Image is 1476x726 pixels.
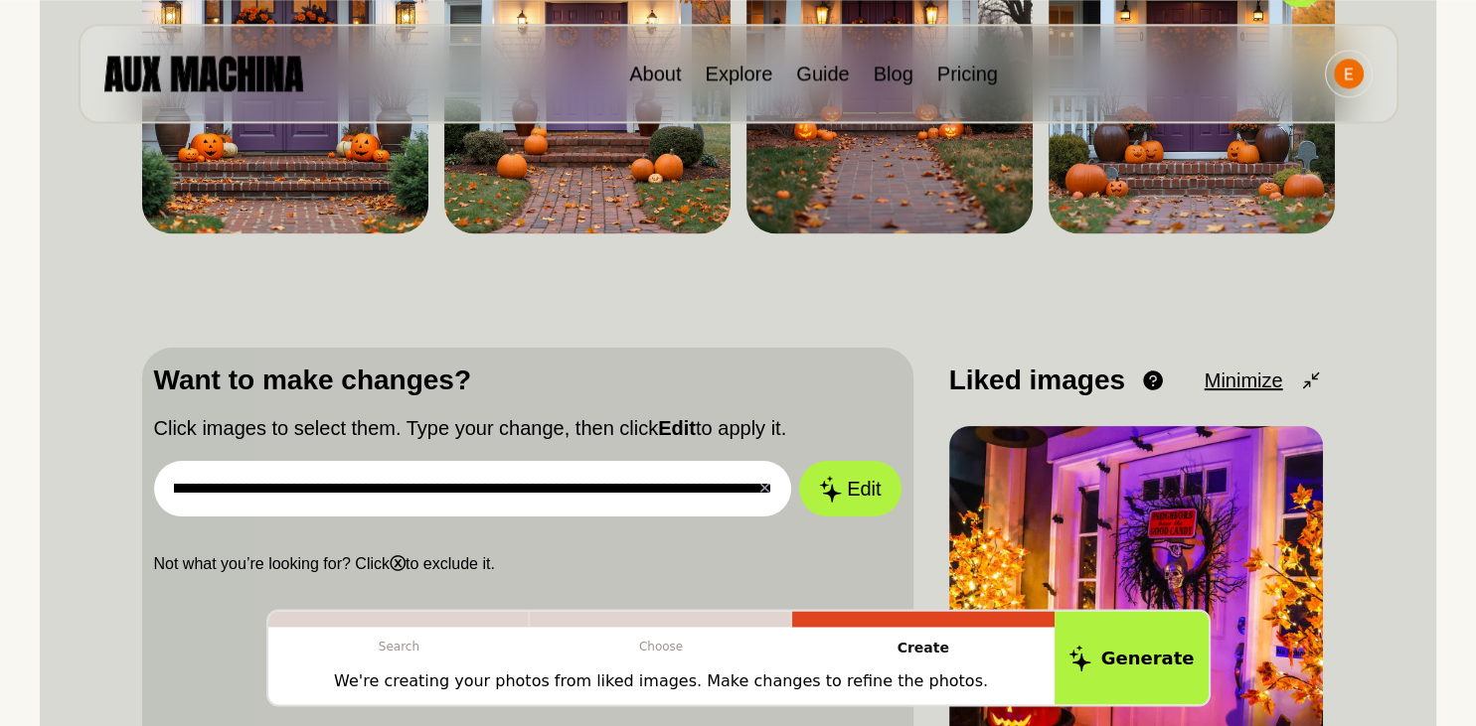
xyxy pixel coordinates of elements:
[629,63,681,84] a: About
[796,63,849,84] a: Guide
[792,627,1055,669] p: Create
[154,413,902,443] p: Click images to select them. Type your change, then click to apply it.
[949,360,1125,401] p: Liked images
[1205,365,1283,395] span: Minimize
[1205,365,1323,395] button: Minimize
[1055,611,1209,704] button: Generate
[758,477,771,501] button: ✕
[390,555,406,572] b: ⓧ
[1334,59,1364,88] img: Avatar
[799,461,901,516] button: Edit
[658,417,696,439] b: Edit
[104,56,303,90] img: AUX MACHINA
[530,627,792,666] p: Choose
[937,63,998,84] a: Pricing
[334,669,988,693] p: We're creating your photos from liked images. Make changes to refine the photos.
[154,360,902,401] p: Want to make changes?
[705,63,772,84] a: Explore
[154,552,902,576] p: Not what you’re looking for? Click to exclude it.
[268,627,531,666] p: Search
[874,63,913,84] a: Blog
